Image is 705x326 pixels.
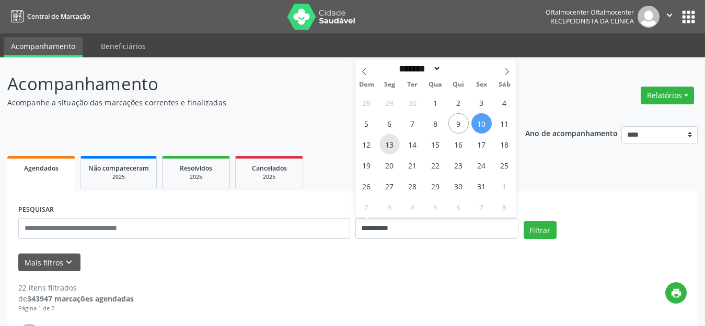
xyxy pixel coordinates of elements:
img: img [638,6,660,28]
span: Outubro 29, 2025 [425,176,446,196]
span: Dom [355,81,378,88]
div: Oftalmocenter Oftalmocenter [546,8,634,17]
p: Ano de acompanhamento [525,126,618,139]
span: Outubro 20, 2025 [379,155,400,175]
span: Outubro 10, 2025 [471,113,492,134]
strong: 343947 marcações agendadas [27,294,134,304]
a: Central de Marcação [7,8,90,25]
span: Outubro 25, 2025 [494,155,515,175]
span: Outubro 16, 2025 [448,134,469,154]
select: Month [396,63,442,74]
span: Outubro 31, 2025 [471,176,492,196]
span: Cancelados [252,164,287,173]
i: keyboard_arrow_down [63,257,75,268]
span: Outubro 18, 2025 [494,134,515,154]
span: Outubro 8, 2025 [425,113,446,134]
span: Outubro 4, 2025 [494,92,515,113]
a: Acompanhamento [4,37,83,57]
button: Filtrar [524,221,557,239]
button: Relatórios [641,87,694,104]
span: Resolvidos [180,164,212,173]
span: Outubro 28, 2025 [402,176,423,196]
button: apps [679,8,698,26]
span: Outubro 17, 2025 [471,134,492,154]
span: Outubro 26, 2025 [356,176,377,196]
span: Novembro 8, 2025 [494,197,515,217]
span: Outubro 30, 2025 [448,176,469,196]
span: Novembro 3, 2025 [379,197,400,217]
span: Outubro 1, 2025 [425,92,446,113]
span: Qui [447,81,470,88]
span: Outubro 19, 2025 [356,155,377,175]
span: Seg [378,81,401,88]
span: Setembro 29, 2025 [379,92,400,113]
div: Página 1 de 2 [18,304,134,313]
span: Novembro 6, 2025 [448,197,469,217]
span: Outubro 2, 2025 [448,92,469,113]
input: Year [441,63,476,74]
span: Novembro 5, 2025 [425,197,446,217]
div: 2025 [243,173,295,181]
span: Não compareceram [88,164,149,173]
span: Novembro 2, 2025 [356,197,377,217]
span: Outubro 23, 2025 [448,155,469,175]
button: Mais filtroskeyboard_arrow_down [18,253,80,272]
span: Outubro 27, 2025 [379,176,400,196]
p: Acompanhe a situação das marcações correntes e finalizadas [7,97,491,108]
span: Sex [470,81,493,88]
span: Setembro 28, 2025 [356,92,377,113]
span: Outubro 22, 2025 [425,155,446,175]
span: Outubro 7, 2025 [402,113,423,134]
i:  [664,9,675,21]
i: print [671,287,682,299]
div: 2025 [170,173,222,181]
span: Sáb [493,81,516,88]
span: Central de Marcação [27,12,90,21]
span: Outubro 11, 2025 [494,113,515,134]
span: Recepcionista da clínica [550,17,634,26]
span: Outubro 24, 2025 [471,155,492,175]
span: Ter [401,81,424,88]
span: Novembro 1, 2025 [494,176,515,196]
button:  [660,6,679,28]
span: Outubro 9, 2025 [448,113,469,134]
span: Novembro 7, 2025 [471,197,492,217]
span: Outubro 13, 2025 [379,134,400,154]
p: Acompanhamento [7,71,491,97]
div: 22 itens filtrados [18,282,134,293]
label: PESQUISAR [18,202,54,218]
span: Novembro 4, 2025 [402,197,423,217]
span: Outubro 21, 2025 [402,155,423,175]
button: print [665,282,687,304]
span: Outubro 14, 2025 [402,134,423,154]
a: Beneficiários [94,37,153,55]
span: Outubro 3, 2025 [471,92,492,113]
span: Qua [424,81,447,88]
div: de [18,293,134,304]
div: 2025 [88,173,149,181]
span: Setembro 30, 2025 [402,92,423,113]
span: Outubro 5, 2025 [356,113,377,134]
span: Outubro 12, 2025 [356,134,377,154]
span: Agendados [24,164,59,173]
span: Outubro 15, 2025 [425,134,446,154]
span: Outubro 6, 2025 [379,113,400,134]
